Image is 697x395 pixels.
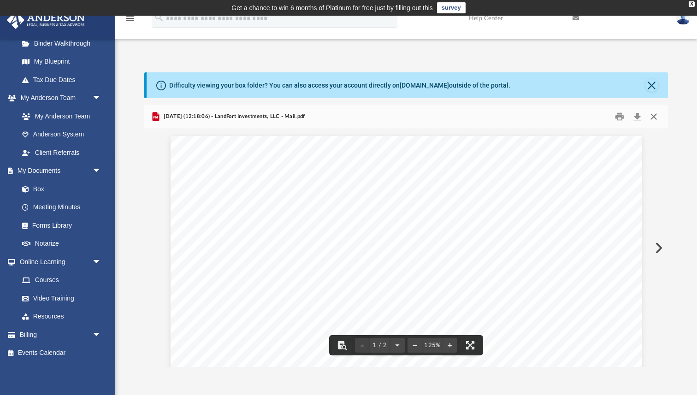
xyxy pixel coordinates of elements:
a: Video Training [13,289,106,307]
a: Online Learningarrow_drop_down [6,253,111,271]
a: Notarize [13,235,111,253]
img: Anderson Advisors Platinum Portal [4,11,88,29]
span: arrow_drop_down [92,162,111,181]
a: Tax Due Dates [13,71,115,89]
a: My Anderson Teamarrow_drop_down [6,89,111,107]
button: Download [629,110,645,124]
div: Difficulty viewing your box folder? You can also access your account directly on outside of the p... [169,81,510,90]
a: My Blueprint [13,53,111,71]
a: Binder Walkthrough [13,34,115,53]
span: arrow_drop_down [92,253,111,271]
a: Box [13,180,106,198]
a: Forms Library [13,216,106,235]
a: Events Calendar [6,344,115,362]
iframe: To enrich screen reader interactions, please activate Accessibility in Grammarly extension settings [603,347,686,384]
a: Resources [13,307,111,326]
a: survey [437,2,466,13]
button: Next File [648,235,668,261]
a: Anderson System [13,125,111,144]
a: Meeting Minutes [13,198,111,217]
span: [DATE] (12:18:06) - LandFort Investments, LLC - Mail.pdf [161,112,305,121]
a: menu [124,18,136,24]
button: Close [645,110,662,124]
button: Print [611,110,629,124]
div: Document Viewer [144,129,668,367]
div: File preview [144,129,668,367]
a: My Documentsarrow_drop_down [6,162,111,180]
div: close [689,1,695,7]
span: arrow_drop_down [92,325,111,344]
button: 1 / 2 [370,335,390,355]
div: Get a chance to win 6 months of Platinum for free just by filling out this [231,2,433,13]
button: Close [645,79,658,92]
button: Next page [390,335,405,355]
a: Courses [13,271,111,289]
button: Zoom out [408,335,422,355]
button: Enter fullscreen [460,335,480,355]
button: Zoom in [443,335,457,355]
a: My Anderson Team [13,107,106,125]
a: Billingarrow_drop_down [6,325,115,344]
button: Toggle findbar [332,335,352,355]
a: [DOMAIN_NAME] [400,82,449,89]
img: User Pic [676,12,690,25]
div: Preview [144,105,668,367]
i: search [154,12,164,23]
span: arrow_drop_down [92,89,111,108]
a: Client Referrals [13,143,111,162]
div: Current zoom level [422,342,443,348]
i: menu [124,13,136,24]
span: 1 / 2 [370,342,390,348]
